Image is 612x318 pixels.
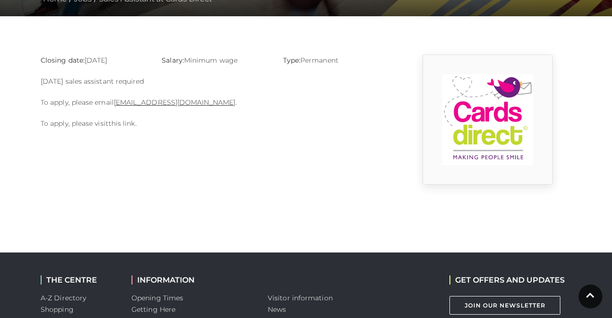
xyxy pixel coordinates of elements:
p: [DATE] [41,55,147,66]
p: To apply, please email . [41,97,390,108]
p: [DATE] sales assistant required [41,76,390,87]
p: Permanent [283,55,390,66]
a: Getting Here [131,305,175,314]
h2: INFORMATION [131,275,253,285]
h2: THE CENTRE [41,275,117,285]
h2: GET OFFERS AND UPDATES [449,275,565,285]
p: Minimum wage [162,55,268,66]
a: News [268,305,286,314]
a: Visitor information [268,294,333,302]
a: Shopping [41,305,74,314]
strong: Salary: [162,56,184,65]
strong: Closing date: [41,56,85,65]
p: To apply, please visit . [41,118,390,129]
a: A-Z Directory [41,294,86,302]
a: [EMAIL_ADDRESS][DOMAIN_NAME] [114,98,235,107]
img: 9_1554819914_l1cI.png [442,74,533,165]
a: this link [109,119,135,128]
strong: Type: [283,56,300,65]
a: Opening Times [131,294,183,302]
a: Join Our Newsletter [449,296,560,315]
